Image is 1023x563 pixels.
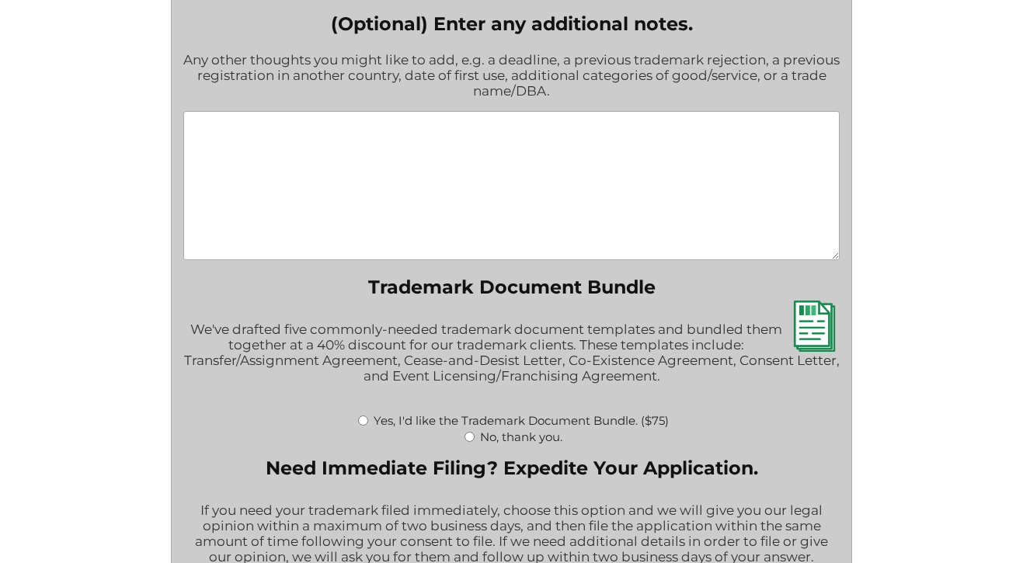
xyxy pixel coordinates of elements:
div: Any other thoughts you might like to add, e.g. a deadline, a previous trademark rejection, a prev... [183,42,840,111]
img: Trademark Document Bundle [788,301,840,352]
div: We've drafted five commonly-needed trademark document templates and bundled them together at a 40... [183,311,840,412]
label: Yes, I'd like the Trademark Document Bundle. ($75) [374,413,669,428]
label: No, thank you. [480,429,562,444]
label: (Optional) Enter any additional notes. [183,12,840,35]
legend: Trademark Document Bundle [368,276,656,298]
legend: Need Immediate Filing? Expedite Your Application. [266,457,758,479]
